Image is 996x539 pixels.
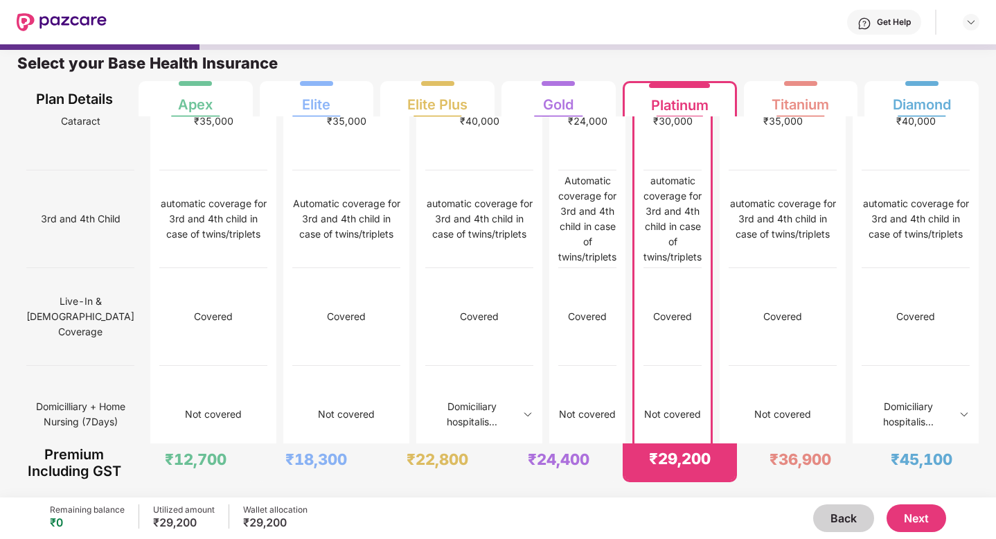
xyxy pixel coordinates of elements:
div: ₹24,400 [528,450,589,469]
img: New Pazcare Logo [17,13,107,31]
div: Not covered [318,407,375,422]
span: Live-In & [DEMOGRAPHIC_DATA] Coverage [26,288,134,345]
span: 3rd and 4th Child [41,206,121,232]
img: svg+xml;base64,PHN2ZyBpZD0iRHJvcGRvd24tMzJ4MzIiIHhtbG5zPSJodHRwOi8vd3d3LnczLm9yZy8yMDAwL3N2ZyIgd2... [959,409,970,420]
div: ₹29,200 [243,515,308,529]
div: Premium Including GST [26,443,123,482]
div: Covered [653,309,692,324]
div: Gold [543,85,573,113]
div: Domiciliary hospitalis... [425,399,519,430]
div: ₹12,700 [165,450,226,469]
div: Covered [194,309,233,324]
div: Covered [327,309,366,324]
button: Back [813,504,874,532]
div: automatic coverage for 3rd and 4th child in case of twins/triplets [729,196,837,242]
div: ₹45,100 [891,450,952,469]
div: ₹0 [50,515,125,529]
div: ₹18,300 [285,450,347,469]
div: Elite [302,85,330,113]
div: Not covered [559,407,616,422]
div: ₹36,900 [770,450,831,469]
div: Covered [460,309,499,324]
div: Covered [763,309,802,324]
div: Wallet allocation [243,504,308,515]
div: Utilized amount [153,504,215,515]
div: Automatic coverage for 3rd and 4th child in case of twins/triplets [558,173,616,265]
div: Automatic coverage for 3rd and 4th child in case of twins/triplets [292,196,400,242]
div: Remaining balance [50,504,125,515]
div: automatic coverage for 3rd and 4th child in case of twins/triplets [425,196,533,242]
div: Not covered [185,407,242,422]
button: Next [887,504,946,532]
span: Domicilliary + Home Nursing (7Days) [26,394,134,435]
div: Domiciliary hospitalis... [862,399,955,430]
div: ₹40,000 [896,114,936,129]
div: ₹22,800 [407,450,468,469]
div: Select your Base Health Insurance [17,53,979,81]
img: svg+xml;base64,PHN2ZyBpZD0iSGVscC0zMngzMiIgeG1sbnM9Imh0dHA6Ly93d3cudzMub3JnLzIwMDAvc3ZnIiB3aWR0aD... [857,17,871,30]
div: ₹29,200 [649,449,711,468]
div: Plan Details [26,81,123,116]
div: Not covered [644,407,701,422]
div: Covered [896,309,935,324]
div: Apex [178,85,213,113]
div: automatic coverage for 3rd and 4th child in case of twins/triplets [862,196,970,242]
div: Titanium [772,85,829,113]
div: automatic coverage for 3rd and 4th child in case of twins/triplets [643,173,702,265]
span: Cataract [61,108,100,134]
div: ₹35,000 [763,114,803,129]
div: Diamond [893,85,951,113]
div: ₹40,000 [460,114,499,129]
div: ₹24,000 [568,114,607,129]
div: ₹35,000 [327,114,366,129]
div: automatic coverage for 3rd and 4th child in case of twins/triplets [159,196,267,242]
div: Get Help [877,17,911,28]
img: svg+xml;base64,PHN2ZyBpZD0iRHJvcGRvd24tMzJ4MzIiIHhtbG5zPSJodHRwOi8vd3d3LnczLm9yZy8yMDAwL3N2ZyIgd2... [522,409,533,420]
img: svg+xml;base64,PHN2ZyBpZD0iRHJvcGRvd24tMzJ4MzIiIHhtbG5zPSJodHRwOi8vd3d3LnczLm9yZy8yMDAwL3N2ZyIgd2... [966,17,977,28]
div: Covered [568,309,607,324]
div: Elite Plus [407,85,468,113]
div: ₹29,200 [153,515,215,529]
div: ₹35,000 [194,114,233,129]
div: ₹30,000 [653,114,693,129]
div: Platinum [651,86,709,114]
div: Not covered [754,407,811,422]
